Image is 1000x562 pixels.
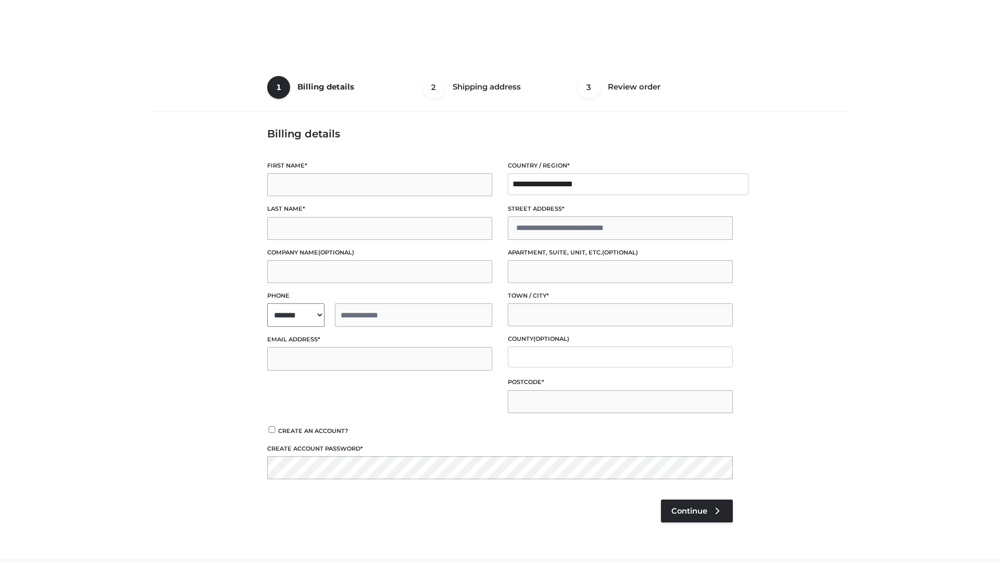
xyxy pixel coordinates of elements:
label: First name [267,161,492,171]
span: Continue [671,506,707,516]
label: County [508,334,733,344]
span: Billing details [297,82,354,92]
label: Last name [267,204,492,214]
span: 1 [267,76,290,99]
span: 3 [578,76,601,99]
label: Street address [508,204,733,214]
label: Create account password [267,444,733,454]
label: Phone [267,291,492,301]
input: Create an account? [267,426,277,433]
label: Postcode [508,377,733,387]
label: Country / Region [508,161,733,171]
a: Continue [661,500,733,522]
span: (optional) [602,249,638,256]
label: Apartment, suite, unit, etc. [508,248,733,258]
label: Town / City [508,291,733,301]
label: Email address [267,335,492,344]
span: (optional) [318,249,354,256]
span: Create an account? [278,427,348,435]
span: (optional) [533,335,569,342]
span: Review order [608,82,660,92]
span: 2 [422,76,445,99]
label: Company name [267,248,492,258]
span: Shipping address [453,82,521,92]
h3: Billing details [267,127,733,140]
